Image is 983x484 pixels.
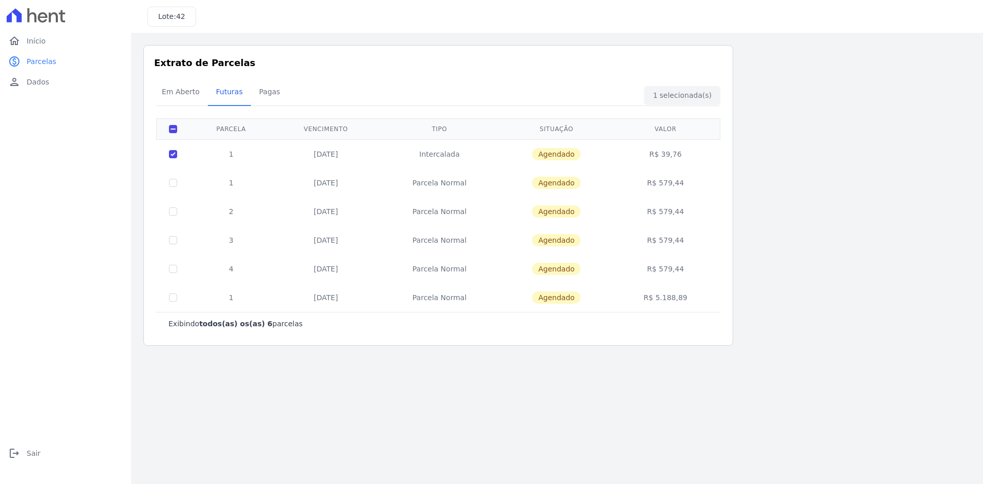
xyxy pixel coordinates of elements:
[156,81,206,102] span: Em Aberto
[613,255,718,283] td: R$ 579,44
[199,320,272,328] b: todos(as) os(as) 6
[154,79,208,106] a: Em Aberto
[210,81,249,102] span: Futuras
[613,118,718,139] th: Valor
[273,139,379,169] td: [DATE]
[8,447,20,459] i: logout
[532,177,581,189] span: Agendado
[613,139,718,169] td: R$ 39,76
[176,12,185,20] span: 42
[27,448,40,458] span: Sair
[379,255,500,283] td: Parcela Normal
[253,81,286,102] span: Pagas
[532,148,581,160] span: Agendado
[189,226,273,255] td: 3
[532,291,581,304] span: Agendado
[379,169,500,197] td: Parcela Normal
[379,226,500,255] td: Parcela Normal
[613,283,718,312] td: R$ 5.188,89
[273,255,379,283] td: [DATE]
[208,79,251,106] a: Futuras
[273,197,379,226] td: [DATE]
[8,55,20,68] i: paid
[613,169,718,197] td: R$ 579,44
[4,72,127,92] a: personDados
[379,118,500,139] th: Tipo
[158,11,185,22] h3: Lote:
[532,263,581,275] span: Agendado
[4,51,127,72] a: paidParcelas
[500,118,613,139] th: Situação
[273,226,379,255] td: [DATE]
[613,197,718,226] td: R$ 579,44
[273,169,379,197] td: [DATE]
[532,234,581,246] span: Agendado
[273,283,379,312] td: [DATE]
[27,56,56,67] span: Parcelas
[273,118,379,139] th: Vencimento
[379,139,500,169] td: Intercalada
[27,36,46,46] span: Início
[189,118,273,139] th: Parcela
[532,205,581,218] span: Agendado
[168,319,303,329] p: Exibindo parcelas
[4,443,127,464] a: logoutSair
[154,56,722,70] h3: Extrato de Parcelas
[189,283,273,312] td: 1
[8,76,20,88] i: person
[613,226,718,255] td: R$ 579,44
[27,77,49,87] span: Dados
[189,255,273,283] td: 4
[8,35,20,47] i: home
[379,283,500,312] td: Parcela Normal
[251,79,288,106] a: Pagas
[189,197,273,226] td: 2
[189,169,273,197] td: 1
[4,31,127,51] a: homeInício
[379,197,500,226] td: Parcela Normal
[189,139,273,169] td: 1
